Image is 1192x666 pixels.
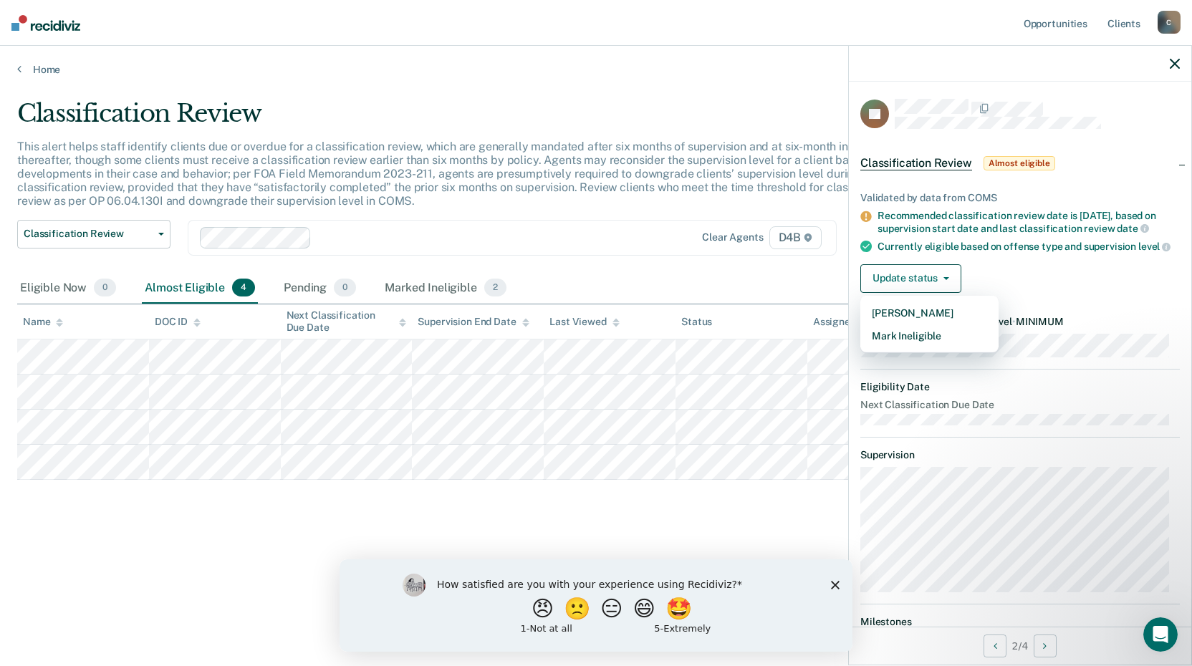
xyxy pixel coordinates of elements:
img: Recidiviz [11,15,80,31]
div: C [1158,11,1181,34]
span: 0 [334,279,356,297]
div: Classification Review [17,99,911,140]
button: Update status [860,264,961,293]
div: Next Classification Due Date [287,309,407,334]
span: 0 [94,279,116,297]
dt: Next Classification Due Date [860,399,1180,411]
div: 2 / 4 [849,627,1191,665]
dt: Milestones [860,616,1180,628]
div: Recommended classification review date is [DATE], based on supervision start date and last classi... [878,210,1180,234]
span: 2 [484,279,506,297]
div: Clear agents [702,231,763,243]
button: [PERSON_NAME] [860,301,999,324]
span: level [1138,241,1171,252]
iframe: Intercom live chat [1143,617,1178,652]
span: Classification Review [860,156,972,170]
span: Almost eligible [984,156,1055,170]
button: Mark Ineligible [860,324,999,347]
div: Last Viewed [549,316,619,328]
div: Supervision End Date [418,316,529,328]
button: Next Opportunity [1034,634,1057,657]
dt: Recommended Supervision Level MINIMUM [860,316,1180,328]
div: Assigned to [813,316,880,328]
div: Eligible Now [17,273,119,304]
div: Currently eligible based on offense type and supervision [878,240,1180,253]
button: Previous Opportunity [984,634,1006,657]
iframe: Survey by Kim from Recidiviz [340,559,852,652]
div: Validated by data from COMS [860,192,1180,204]
div: Pending [281,273,359,304]
div: Almost Eligible [142,273,258,304]
div: Classification ReviewAlmost eligible [849,140,1191,186]
dt: Eligibility Date [860,381,1180,393]
span: Classification Review [24,228,153,240]
dt: Supervision [860,449,1180,461]
span: D4B [769,226,822,249]
div: Name [23,316,63,328]
p: This alert helps staff identify clients due or overdue for a classification review, which are gen... [17,140,895,208]
div: Status [681,316,712,328]
a: Home [17,63,1175,76]
span: • [1012,316,1016,327]
span: 4 [232,279,255,297]
div: DOC ID [155,316,201,328]
div: Marked Ineligible [382,273,509,304]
